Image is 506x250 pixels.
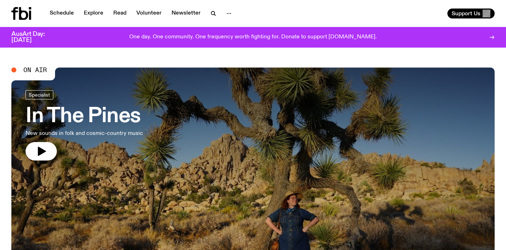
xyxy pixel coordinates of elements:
span: Support Us [452,10,480,17]
button: Support Us [447,9,495,18]
a: Explore [80,9,108,18]
a: Read [109,9,131,18]
h3: AusArt Day: [DATE] [11,31,57,43]
span: Specialist [29,92,50,97]
a: Volunteer [132,9,166,18]
a: Newsletter [167,9,205,18]
p: One day. One community. One frequency worth fighting for. Donate to support [DOMAIN_NAME]. [129,34,377,40]
a: In The PinesNew sounds in folk and cosmic-country music [26,90,143,161]
span: On Air [23,67,47,73]
h3: In The Pines [26,107,143,126]
a: Schedule [45,9,78,18]
a: Specialist [26,90,53,99]
p: New sounds in folk and cosmic-country music [26,129,143,138]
